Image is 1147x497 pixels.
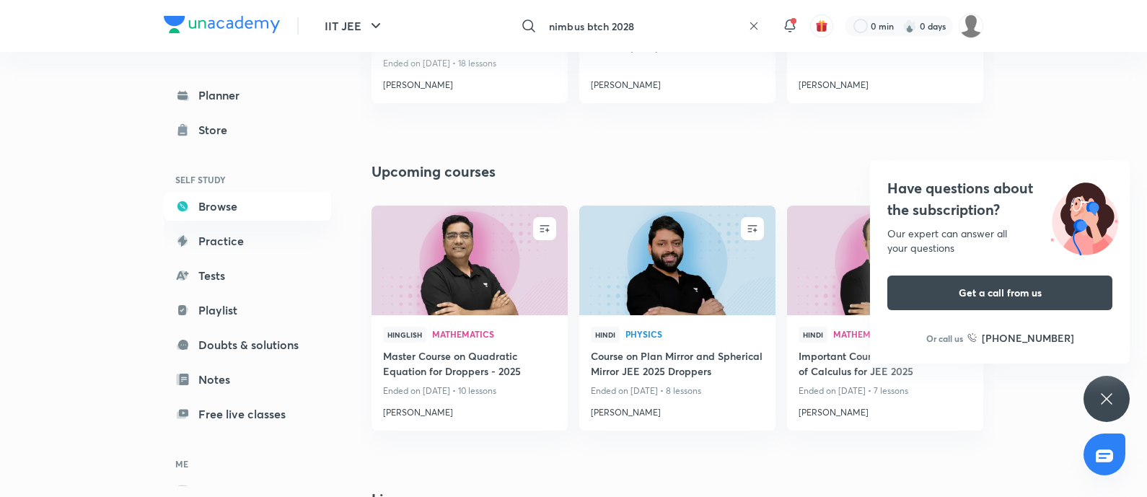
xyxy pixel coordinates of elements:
a: Practice [164,226,331,255]
a: Free live classes [164,400,331,428]
a: Planner [164,81,331,110]
p: Ended on [DATE] • 8 lessons [591,382,764,400]
p: Ended on [DATE] • 18 lessons [383,54,556,73]
img: Company Logo [164,16,280,33]
h6: SELF STUDY [164,167,331,192]
a: [PERSON_NAME] [799,400,972,419]
a: new-thumbnail [372,206,568,315]
a: [PERSON_NAME] [591,73,764,92]
span: Mathematics [833,330,972,338]
a: Playlist [164,296,331,325]
h2: Upcoming courses [372,161,496,182]
p: Ended on [DATE] • 7 lessons [799,382,972,400]
img: streak [902,19,917,33]
a: Course on Plan Mirror and Spherical Mirror JEE 2025 Droppers [591,348,764,382]
a: Notes [164,365,331,394]
a: Store [164,115,331,144]
img: ttu_illustration_new.svg [1039,177,1130,255]
span: Mathematics [432,330,556,338]
a: Tests [164,261,331,290]
img: Preeti patil [959,14,983,38]
a: Company Logo [164,16,280,37]
button: Get a call from us [887,276,1112,310]
span: Hinglish [383,327,426,343]
a: [PERSON_NAME] [591,400,764,419]
span: Hindi [799,327,827,343]
span: Physics [625,330,764,338]
a: new-thumbnail [787,206,983,315]
h4: Have questions about the subscription? [887,177,1112,221]
a: Mathematics [432,330,556,340]
h6: [PHONE_NUMBER] [982,330,1074,346]
a: Physics [625,330,764,340]
a: Doubts & solutions [164,330,331,359]
div: Store [198,121,236,138]
a: [PERSON_NAME] [383,73,556,92]
img: new-thumbnail [577,204,777,316]
button: avatar [810,14,833,38]
a: Important Course on Fundamentals of Calculus for JEE 2025 [799,348,972,382]
input: Search for courses, lessons, educators [543,6,742,45]
span: Hindi [591,327,620,343]
a: Master Course on Quadratic Equation for Droppers - 2025 [383,348,556,382]
h6: ME [164,452,331,476]
div: Our expert can answer all your questions [887,226,1112,255]
p: Ended on [DATE] • 10 lessons [383,382,556,400]
p: Or call us [926,332,963,345]
a: Mathematics [833,330,972,340]
a: new-thumbnail [579,206,775,315]
a: [PERSON_NAME] [383,400,556,419]
a: [PHONE_NUMBER] [967,330,1074,346]
img: new-thumbnail [369,204,569,316]
img: avatar [815,19,828,32]
button: IIT JEE [316,12,393,40]
a: Browse [164,192,331,221]
a: [PERSON_NAME] [799,73,972,92]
